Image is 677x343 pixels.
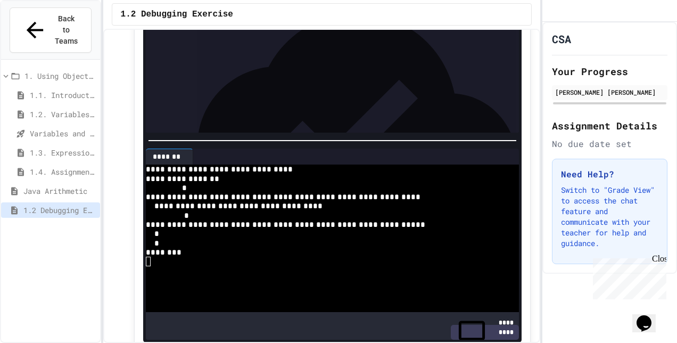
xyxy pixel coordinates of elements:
[4,4,73,68] div: Chat with us now!Close
[561,185,658,249] p: Switch to "Grade View" to access the chat feature and communicate with your teacher for help and ...
[589,254,666,299] iframe: chat widget
[121,8,233,21] span: 1.2 Debugging Exercise
[24,70,96,81] span: 1. Using Objects and Methods
[30,109,96,120] span: 1.2. Variables and Data Types
[552,31,571,46] h1: CSA
[54,13,79,47] span: Back to Teams
[632,300,666,332] iframe: chat widget
[30,147,96,158] span: 1.3. Expressions and Output [New]
[30,166,96,177] span: 1.4. Assignment and Input
[23,185,96,197] span: Java Arithmetic
[10,7,92,53] button: Back to Teams
[23,205,96,216] span: 1.2 Debugging Exercise
[552,64,667,79] h2: Your Progress
[30,128,96,139] span: Variables and Data Types - Quiz
[30,89,96,101] span: 1.1. Introduction to Algorithms, Programming, and Compilers
[555,87,664,97] div: [PERSON_NAME] [PERSON_NAME]
[561,168,658,181] h3: Need Help?
[552,137,667,150] div: No due date set
[552,118,667,133] h2: Assignment Details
